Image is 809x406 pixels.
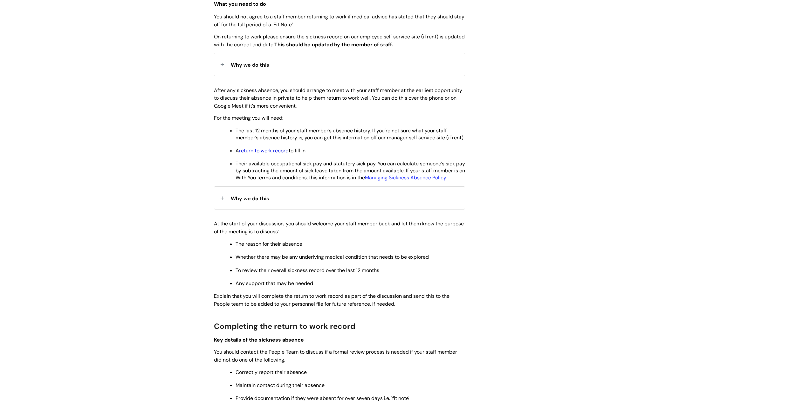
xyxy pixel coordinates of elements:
span: Explain that you will complete the return to work record as part of the discussion and send this ... [214,293,449,307]
span: Provide documentation if they were absent for over seven days i.e. 'fit note' [236,395,409,402]
span: After any sickness absence, you should arrange to meet with your staff member at the earliest opp... [214,87,462,110]
span: On returning to work please ensure the sickness record on our employee self service site (iTrent)... [214,33,465,48]
a: Managing Sickness Absence Policy [365,174,446,181]
span: Why we do this [231,195,269,202]
a: return to work record [239,147,289,154]
span: To review their overall sickness record over the last 12 months [236,267,379,274]
span: Key details of the sickness absence [214,336,304,343]
span: The last 12 months of your staff member’s absence history. If you’re not sure what your staff mem... [236,127,463,141]
span: You should not agree to a staff member returning to work if medical advice has stated that they s... [214,13,464,28]
span: For the meeting you will need: [214,115,283,121]
span: What you need to do [214,1,266,7]
span: You should contact the People Team to discuss if a formal review process is needed if your staff ... [214,349,457,363]
span: Completing the return to work record [214,321,355,331]
span: Why we do this [231,62,269,68]
span: At the start of your discussion, you should welcome your staff member back and let them know the ... [214,220,464,235]
span: Whether there may be any underlying medical condition that needs to be explored [236,254,429,260]
span: A to fill in [236,147,305,154]
strong: This should be updated by the member of staff. [274,41,393,48]
span: Correctly report their absence [236,369,307,376]
span: Maintain contact during their absence [236,382,325,389]
span: Their available occupational sick pay and statutory sick pay. You can calculate someone’s sick pa... [236,160,465,181]
span: Any support that may be needed [236,280,313,287]
span: The reason for their absence [236,241,302,247]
